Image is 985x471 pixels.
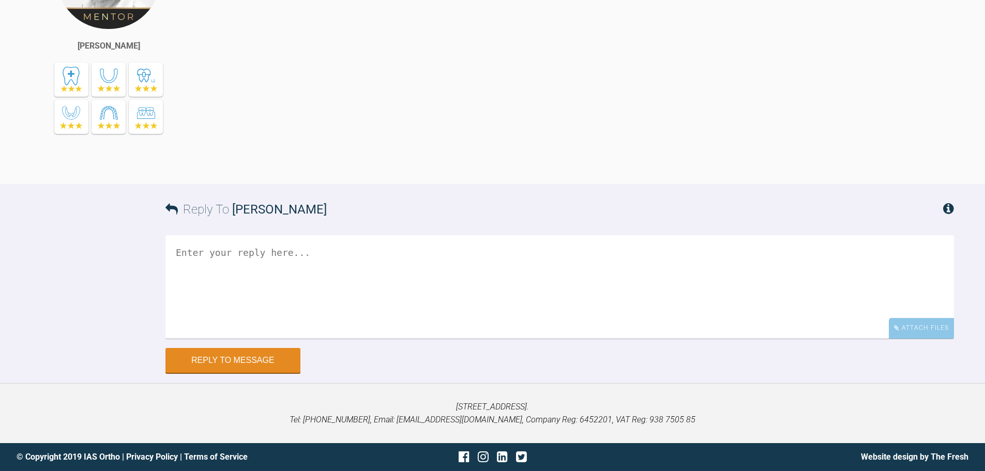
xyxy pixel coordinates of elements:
div: © Copyright 2019 IAS Ortho | | [17,450,334,464]
a: Privacy Policy [126,452,178,462]
span: [PERSON_NAME] [232,202,327,217]
div: [PERSON_NAME] [78,39,140,53]
div: Attach Files [889,318,954,338]
a: Terms of Service [184,452,248,462]
p: [STREET_ADDRESS]. Tel: [PHONE_NUMBER], Email: [EMAIL_ADDRESS][DOMAIN_NAME], Company Reg: 6452201,... [17,400,968,427]
a: Website design by The Fresh [861,452,968,462]
h3: Reply To [165,200,327,219]
button: Reply to Message [165,348,300,373]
